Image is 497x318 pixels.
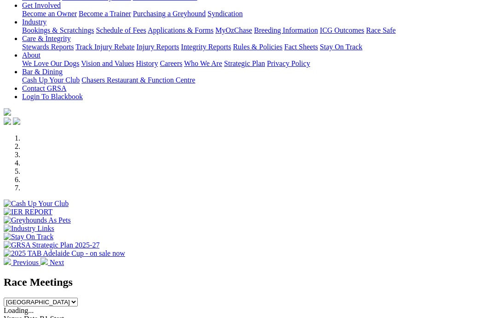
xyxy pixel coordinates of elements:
[22,51,40,59] a: About
[254,26,318,34] a: Breeding Information
[4,233,53,241] img: Stay On Track
[13,118,20,125] img: twitter.svg
[184,59,222,67] a: Who We Are
[22,1,61,9] a: Get Involved
[215,26,252,34] a: MyOzChase
[79,10,131,18] a: Become a Trainer
[22,10,77,18] a: Become an Owner
[4,108,11,116] img: logo-grsa-white.png
[4,306,34,314] span: Loading...
[208,10,243,18] a: Syndication
[22,59,493,68] div: About
[4,118,11,125] img: facebook.svg
[267,59,310,67] a: Privacy Policy
[320,26,364,34] a: ICG Outcomes
[22,59,79,67] a: We Love Our Dogs
[4,208,52,216] img: IER REPORT
[4,259,40,266] a: Previous
[133,10,206,18] a: Purchasing a Greyhound
[22,43,493,51] div: Care & Integrity
[136,43,179,51] a: Injury Reports
[81,59,134,67] a: Vision and Values
[4,258,11,265] img: chevron-left-pager-white.svg
[22,84,66,92] a: Contact GRSA
[4,216,71,224] img: Greyhounds As Pets
[320,43,362,51] a: Stay On Track
[4,249,125,258] img: 2025 TAB Adelaide Cup - on sale now
[22,68,63,76] a: Bar & Dining
[22,18,46,26] a: Industry
[75,43,134,51] a: Track Injury Rebate
[233,43,283,51] a: Rules & Policies
[22,35,71,42] a: Care & Integrity
[366,26,395,34] a: Race Safe
[224,59,265,67] a: Strategic Plan
[181,43,231,51] a: Integrity Reports
[4,276,493,289] h2: Race Meetings
[4,224,54,233] img: Industry Links
[22,26,493,35] div: Industry
[284,43,318,51] a: Fact Sheets
[160,59,182,67] a: Careers
[22,93,83,100] a: Login To Blackbook
[4,200,69,208] img: Cash Up Your Club
[13,259,39,266] span: Previous
[81,76,195,84] a: Chasers Restaurant & Function Centre
[40,258,48,265] img: chevron-right-pager-white.svg
[96,26,146,34] a: Schedule of Fees
[4,241,99,249] img: GRSA Strategic Plan 2025-27
[22,26,94,34] a: Bookings & Scratchings
[22,76,493,84] div: Bar & Dining
[22,10,493,18] div: Get Involved
[40,259,64,266] a: Next
[148,26,214,34] a: Applications & Forms
[22,43,74,51] a: Stewards Reports
[136,59,158,67] a: History
[50,259,64,266] span: Next
[22,76,80,84] a: Cash Up Your Club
